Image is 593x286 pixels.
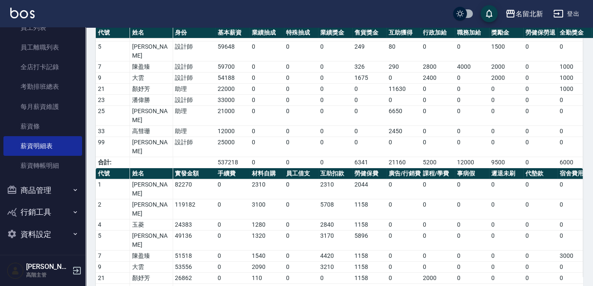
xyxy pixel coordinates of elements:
[250,73,284,84] td: 0
[352,137,386,157] td: 0
[489,262,523,273] td: 0
[558,106,592,126] td: 0
[284,219,318,231] td: 0
[489,179,523,199] td: 0
[173,41,215,61] td: 設計師
[318,219,352,231] td: 2840
[96,84,130,95] td: 21
[386,106,421,126] td: 6650
[284,251,318,262] td: 0
[250,61,284,73] td: 0
[318,106,352,126] td: 0
[352,199,386,219] td: 1158
[173,73,215,84] td: 設計師
[558,137,592,157] td: 0
[250,179,284,199] td: 2310
[558,126,592,137] td: 0
[352,168,386,179] th: 勞健保費
[352,273,386,284] td: 1158
[386,251,421,262] td: 0
[352,219,386,231] td: 1158
[489,61,523,73] td: 2000
[386,262,421,273] td: 0
[558,27,592,38] th: 全勤獎金
[455,168,489,179] th: 事病假
[455,61,489,73] td: 4000
[173,95,215,106] td: 設計師
[3,97,82,117] a: 每月薪資維護
[130,84,173,95] td: 顏妤芳
[173,84,215,95] td: 助理
[523,179,558,199] td: 0
[523,73,558,84] td: 0
[3,77,82,96] a: 考勤排班總表
[489,231,523,251] td: 0
[215,199,250,219] td: 0
[96,179,130,199] td: 1
[523,231,558,251] td: 0
[173,251,215,262] td: 51518
[215,168,250,179] th: 手續費
[7,262,24,279] img: Person
[558,179,592,199] td: 0
[318,231,352,251] td: 3170
[96,61,130,73] td: 7
[516,9,543,19] div: 名留北新
[250,273,284,284] td: 110
[173,27,215,38] th: 身份
[284,262,318,273] td: 0
[558,157,592,168] td: 6000
[284,199,318,219] td: 0
[421,231,455,251] td: 0
[455,199,489,219] td: 0
[386,41,421,61] td: 80
[96,262,130,273] td: 9
[215,179,250,199] td: 0
[421,251,455,262] td: 0
[3,179,82,201] button: 商品管理
[96,231,130,251] td: 5
[550,6,583,22] button: 登出
[173,273,215,284] td: 26862
[421,168,455,179] th: 課程/學費
[173,231,215,251] td: 49136
[318,84,352,95] td: 0
[284,168,318,179] th: 員工借支
[26,271,70,279] p: 高階主管
[215,41,250,61] td: 59648
[352,126,386,137] td: 0
[130,262,173,273] td: 大雲
[386,231,421,251] td: 0
[318,27,352,38] th: 業績獎金
[352,61,386,73] td: 326
[250,219,284,231] td: 1280
[284,95,318,106] td: 0
[455,106,489,126] td: 0
[386,199,421,219] td: 0
[96,41,130,61] td: 5
[215,262,250,273] td: 0
[352,84,386,95] td: 0
[352,179,386,199] td: 2044
[455,95,489,106] td: 0
[558,41,592,61] td: 0
[523,219,558,231] td: 0
[386,137,421,157] td: 0
[455,73,489,84] td: 0
[523,95,558,106] td: 0
[386,273,421,284] td: 0
[489,219,523,231] td: 0
[386,27,421,38] th: 互助獲得
[250,126,284,137] td: 0
[318,273,352,284] td: 0
[284,41,318,61] td: 0
[284,27,318,38] th: 特殊抽成
[250,84,284,95] td: 0
[284,231,318,251] td: 0
[130,179,173,199] td: [PERSON_NAME]
[318,251,352,262] td: 4420
[250,41,284,61] td: 0
[130,27,173,38] th: 姓名
[421,106,455,126] td: 0
[386,179,421,199] td: 0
